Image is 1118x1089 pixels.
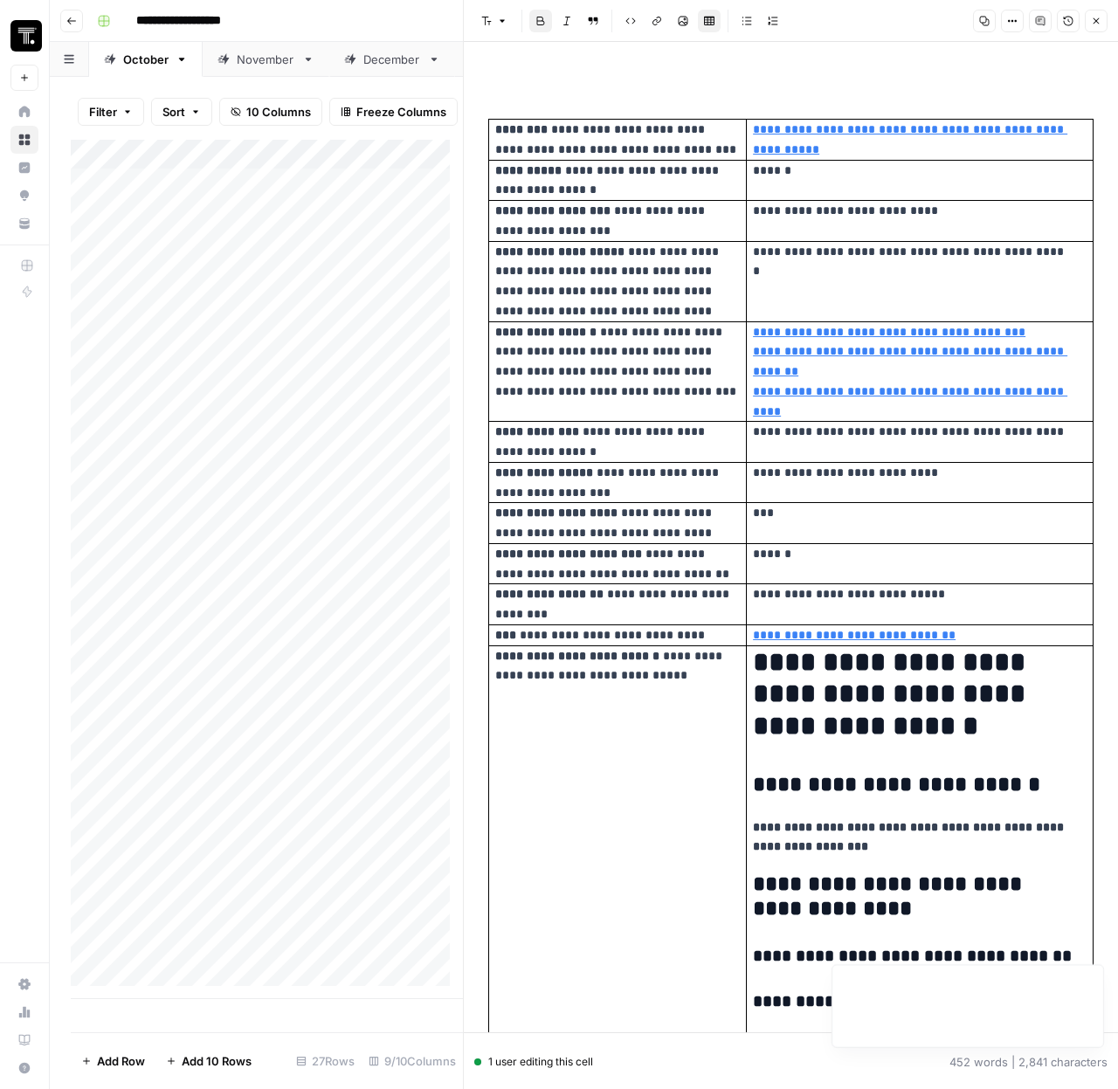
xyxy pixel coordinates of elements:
button: 10 Columns [219,98,322,126]
span: Sort [162,103,185,121]
button: Sort [151,98,212,126]
span: Filter [89,103,117,121]
a: Home [10,98,38,126]
a: Opportunities [10,182,38,210]
a: Learning Hub [10,1026,38,1054]
a: December [329,42,455,77]
button: Workspace: Thoughtspot [10,14,38,58]
span: Freeze Columns [356,103,446,121]
button: Filter [78,98,144,126]
button: Add 10 Rows [155,1047,262,1075]
a: Insights [10,154,38,182]
button: Freeze Columns [329,98,458,126]
div: 1 user editing this cell [474,1054,593,1070]
img: Thoughtspot Logo [10,20,42,52]
span: Add 10 Rows [182,1052,252,1070]
a: Your Data [10,210,38,238]
a: Usage [10,998,38,1026]
button: Help + Support [10,1054,38,1082]
div: December [363,51,421,68]
a: Browse [10,126,38,154]
div: 27 Rows [289,1047,362,1075]
span: 10 Columns [246,103,311,121]
a: Settings [10,970,38,998]
a: October [89,42,203,77]
button: Add Row [71,1047,155,1075]
div: 452 words | 2,841 characters [949,1053,1108,1071]
a: November [203,42,329,77]
div: November [237,51,295,68]
div: October [123,51,169,68]
span: Add Row [97,1052,145,1070]
div: 9/10 Columns [362,1047,463,1075]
